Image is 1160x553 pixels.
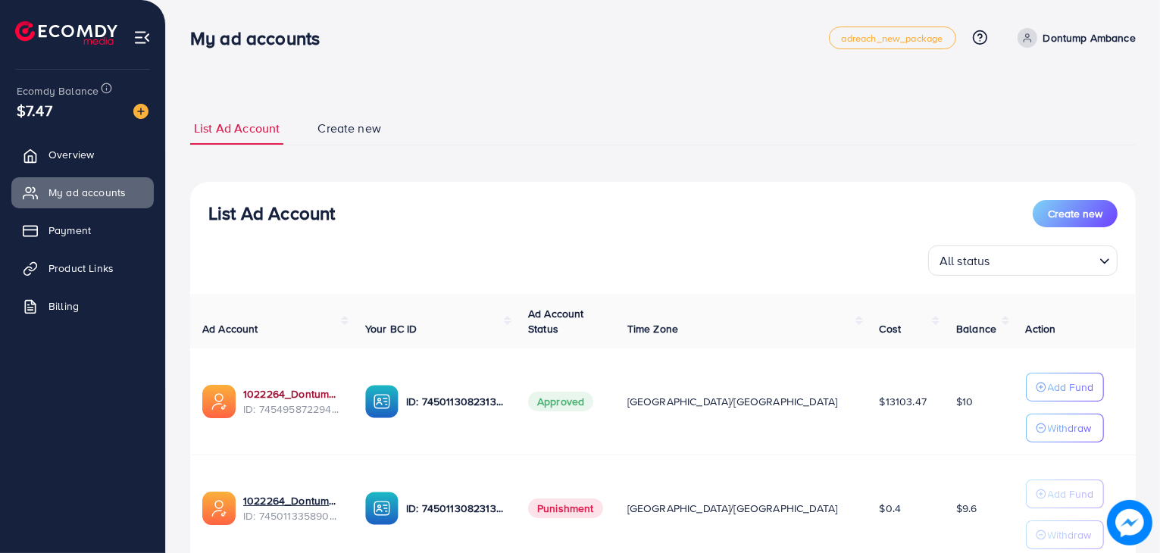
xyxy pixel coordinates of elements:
[829,27,956,49] a: adreach_new_package
[627,394,838,409] span: [GEOGRAPHIC_DATA]/[GEOGRAPHIC_DATA]
[243,508,341,523] span: ID: 7450113358906392577
[48,185,126,200] span: My ad accounts
[406,392,504,411] p: ID: 7450113082313572369
[956,321,996,336] span: Balance
[1026,480,1104,508] button: Add Fund
[528,306,584,336] span: Ad Account Status
[202,492,236,525] img: ic-ads-acc.e4c84228.svg
[11,139,154,170] a: Overview
[190,27,332,49] h3: My ad accounts
[317,120,381,137] span: Create new
[956,501,977,516] span: $9.6
[928,245,1118,276] div: Search for option
[11,215,154,245] a: Payment
[528,392,593,411] span: Approved
[627,321,678,336] span: Time Zone
[1107,500,1152,545] img: image
[11,177,154,208] a: My ad accounts
[194,120,280,137] span: List Ad Account
[995,247,1093,272] input: Search for option
[880,321,902,336] span: Cost
[243,493,341,524] div: <span class='underline'>1022264_Dontump Ambance_1734614691309</span></br>7450113358906392577
[1026,373,1104,401] button: Add Fund
[133,104,149,119] img: image
[243,493,341,508] a: 1022264_Dontump Ambance_1734614691309
[365,492,399,525] img: ic-ba-acc.ded83a64.svg
[11,253,154,283] a: Product Links
[133,29,151,46] img: menu
[1048,526,1092,544] p: Withdraw
[1048,485,1094,503] p: Add Fund
[208,202,335,224] h3: List Ad Account
[202,385,236,418] img: ic-ads-acc.e4c84228.svg
[842,33,943,43] span: adreach_new_package
[956,394,973,409] span: $10
[1011,28,1136,48] a: Dontump Ambance
[406,499,504,517] p: ID: 7450113082313572369
[17,99,52,121] span: $7.47
[48,223,91,238] span: Payment
[1043,29,1136,47] p: Dontump Ambance
[1048,419,1092,437] p: Withdraw
[1033,200,1118,227] button: Create new
[17,83,98,98] span: Ecomdy Balance
[1048,206,1102,221] span: Create new
[15,21,117,45] img: logo
[48,261,114,276] span: Product Links
[48,298,79,314] span: Billing
[936,250,993,272] span: All status
[243,386,341,401] a: 1022264_Dontump_Ambance_1735742847027
[202,321,258,336] span: Ad Account
[1026,520,1104,549] button: Withdraw
[880,394,927,409] span: $13103.47
[365,321,417,336] span: Your BC ID
[528,498,603,518] span: Punishment
[365,385,399,418] img: ic-ba-acc.ded83a64.svg
[1026,321,1056,336] span: Action
[880,501,902,516] span: $0.4
[48,147,94,162] span: Overview
[1048,378,1094,396] p: Add Fund
[11,291,154,321] a: Billing
[243,401,341,417] span: ID: 7454958722943893505
[1026,414,1104,442] button: Withdraw
[627,501,838,516] span: [GEOGRAPHIC_DATA]/[GEOGRAPHIC_DATA]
